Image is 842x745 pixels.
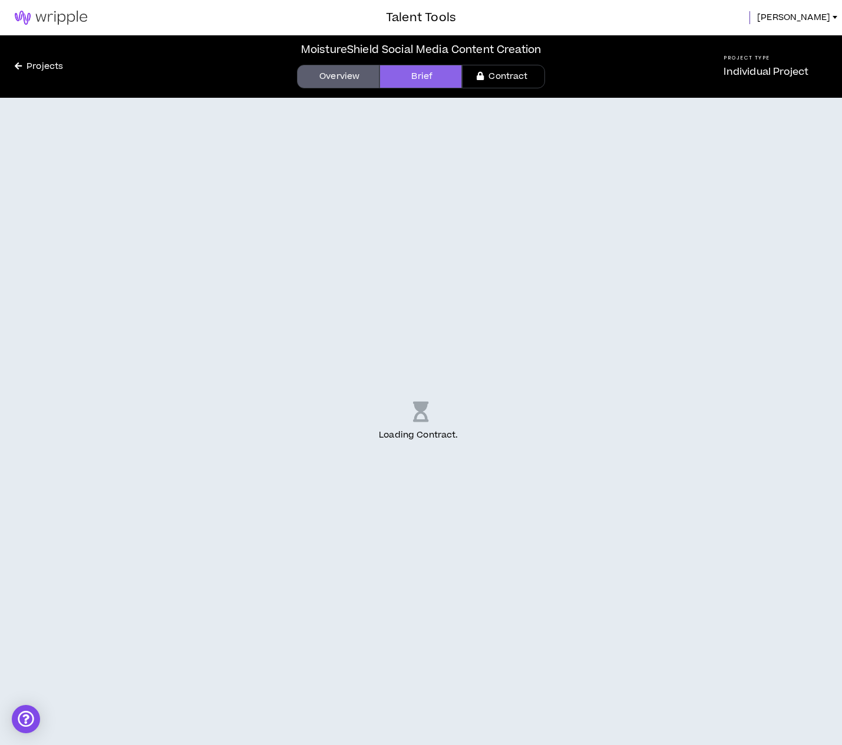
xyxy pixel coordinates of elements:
a: Contract [462,65,544,88]
h3: Talent Tools [386,9,456,27]
h5: Project Type [724,54,808,62]
p: Loading Contract . [379,429,463,442]
a: Brief [379,65,462,88]
a: Overview [297,65,379,88]
span: [PERSON_NAME] [757,11,830,24]
div: MoistureShield Social Media Content Creation [301,42,541,58]
p: Individual Project [724,65,808,79]
div: Open Intercom Messenger [12,705,40,733]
